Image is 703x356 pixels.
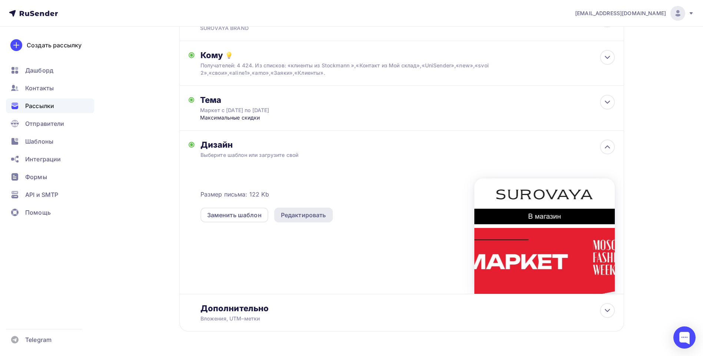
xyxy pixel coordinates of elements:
div: Заменить шаблон [207,211,262,219]
div: Маркет с [DATE] по [DATE] [200,107,332,114]
a: Контакты [6,81,94,95]
span: Шаблоны [25,137,53,146]
div: Получателей: 4 424. Из списков: «клиенты из Stockmann »,«Контакт из Мой склад»,«UniSender»,«new»,... [200,62,574,77]
a: Отправители [6,116,94,131]
a: Рассылки [6,98,94,113]
div: Дизайн [200,140,615,150]
div: Вложения, UTM–метки [200,315,574,322]
span: Отправители [25,119,64,128]
div: Создать рассылку [27,41,82,50]
span: Размер письма: 122 Kb [200,190,269,199]
span: API и SMTP [25,190,58,199]
a: Дашборд [6,63,94,78]
div: Редактировать [281,211,326,219]
div: Тема [200,95,346,105]
a: Шаблоны [6,134,94,149]
span: Дашборд [25,66,53,75]
span: [EMAIL_ADDRESS][DOMAIN_NAME] [575,10,666,17]
div: Дополнительно [200,303,615,313]
div: Максимальные скидки [200,114,346,121]
span: Помощь [25,208,51,217]
span: Контакты [25,84,54,93]
span: Интеграции [25,155,61,164]
span: Формы [25,172,47,181]
span: Рассылки [25,101,54,110]
a: Формы [6,169,94,184]
div: SUROVAYA BRAND [200,24,345,32]
a: [EMAIL_ADDRESS][DOMAIN_NAME] [575,6,694,21]
div: Выберите шаблон или загрузите свой [200,151,574,159]
div: Кому [200,50,615,60]
span: Telegram [25,335,52,344]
